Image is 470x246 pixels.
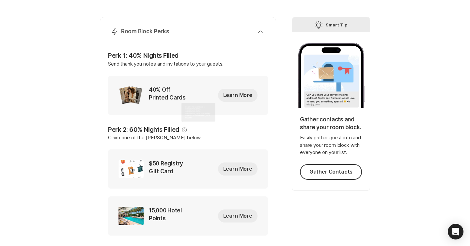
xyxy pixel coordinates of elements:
p: 15,000 Hotel Points [149,207,183,225]
p: 40% Off Printed Cards [149,86,187,104]
p: Gather contacts and share your room block. [300,116,362,131]
p: Perk 2: 60% Nights Filled [108,125,179,134]
p: Available for room blocks at [GEOGRAPHIC_DATA], [GEOGRAPHIC_DATA], [GEOGRAPHIC_DATA], or Wyndham ... [185,106,212,116]
button: Learn More [218,162,258,176]
p: Easily gather guest info and share your room block with everyone on your list. [300,134,362,156]
button: Learn More [218,209,258,223]
button: Gather Contacts [300,164,362,180]
div: Open Intercom Messenger [448,224,463,239]
img: incentive [118,160,144,178]
p: $50 Registry Gift Card [149,160,187,178]
a: More Info [185,116,212,119]
p: Perk 1: 40% Nights Filled [108,51,268,60]
img: incentive [118,86,144,104]
button: Room Block Perks [108,25,268,38]
p: Smart Tip [326,21,347,29]
p: Room Block Perks [121,28,169,36]
p: Claim one of the [PERSON_NAME] below. [108,134,268,149]
img: incentive [118,207,144,225]
p: Send thank you notes and invitations to your guests. [108,60,268,76]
